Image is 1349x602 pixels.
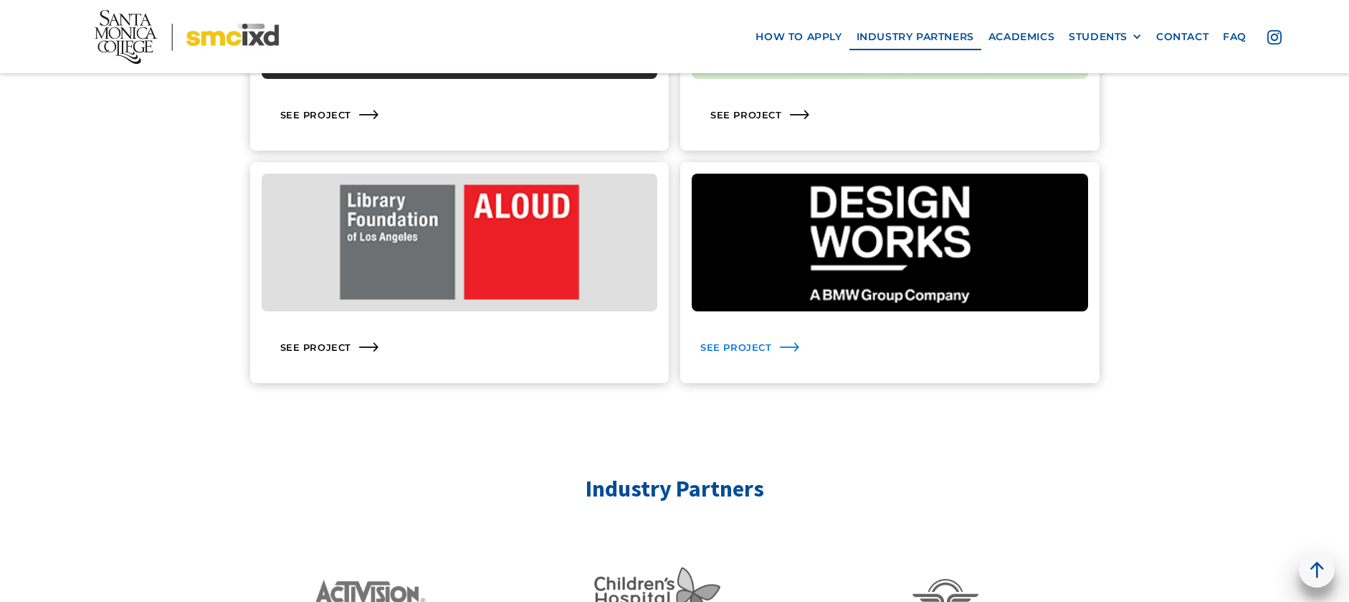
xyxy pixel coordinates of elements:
[981,24,1062,50] a: Academics
[280,108,352,121] div: See Project
[95,9,279,63] img: Santa Monica College - SMC IxD logo
[1216,24,1254,50] a: faq
[700,341,772,354] div: See Project
[250,162,669,383] a: See Project
[1069,31,1142,43] div: STUDENTS
[1149,24,1216,50] a: contact
[1267,30,1282,44] img: icon - instagram
[280,341,352,354] div: See Project
[1299,552,1335,588] a: back to top
[680,162,1100,383] a: See Project
[586,475,764,502] h3: Industry Partners
[710,108,782,121] div: See Project
[849,24,981,50] a: industry partners
[1069,31,1128,43] div: STUDENTS
[748,24,849,50] a: how to apply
